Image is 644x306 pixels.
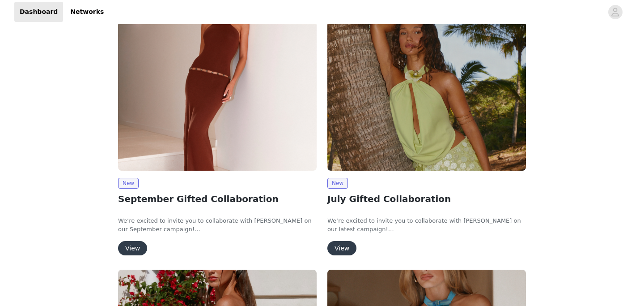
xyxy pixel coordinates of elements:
[611,5,619,19] div: avatar
[118,178,139,189] span: New
[14,2,63,22] a: Dashboard
[118,216,317,234] p: We’re excited to invite you to collaborate with [PERSON_NAME] on our September campaign!
[327,192,526,206] h2: July Gifted Collaboration
[118,241,147,255] button: View
[327,245,356,252] a: View
[118,22,317,171] img: Peppermayo AUS
[65,2,109,22] a: Networks
[327,241,356,255] button: View
[327,216,526,234] p: We’re excited to invite you to collaborate with [PERSON_NAME] on our latest campaign!
[327,22,526,171] img: Peppermayo AUS
[118,192,317,206] h2: September Gifted Collaboration
[327,178,348,189] span: New
[118,245,147,252] a: View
